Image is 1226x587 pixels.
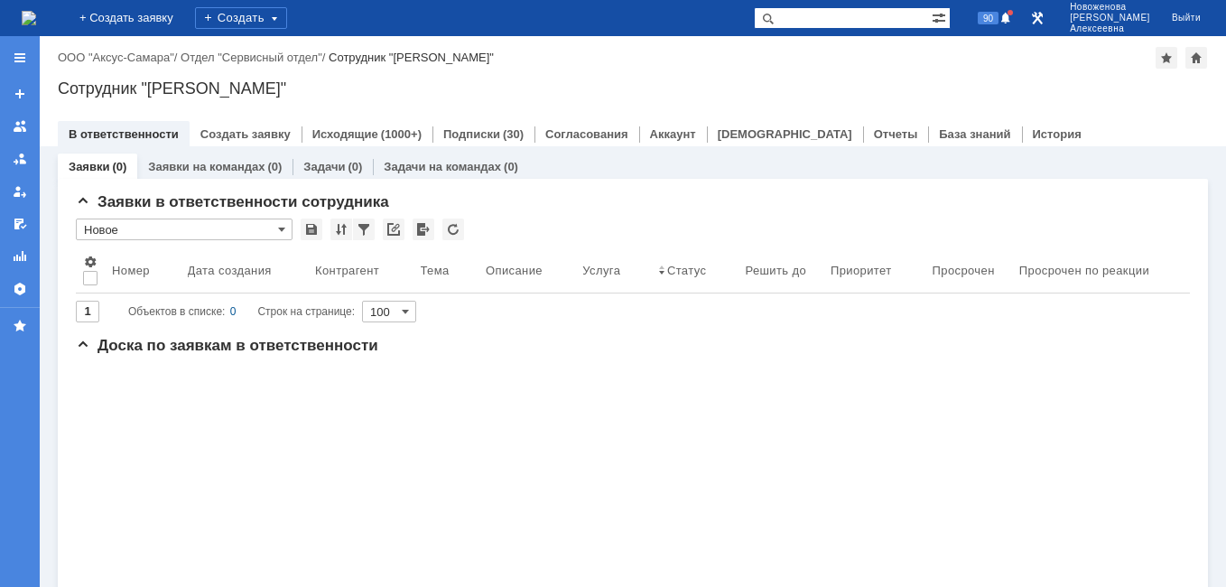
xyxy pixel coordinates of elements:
[128,301,355,322] i: Строк на странице:
[22,11,36,25] img: logo
[5,242,34,271] a: Отчеты
[486,264,543,277] div: Описание
[112,264,150,277] div: Номер
[503,127,524,141] div: (30)
[667,264,706,277] div: Статус
[1026,7,1048,29] a: Перейти в интерфейс администратора
[932,8,950,25] span: Расширенный поиск
[5,112,34,141] a: Заявки на командах
[650,127,696,141] a: Аккаунт
[315,264,379,277] div: Контрагент
[83,255,98,269] span: Настройки
[718,127,852,141] a: [DEMOGRAPHIC_DATA]
[329,51,494,64] div: Сотрудник "[PERSON_NAME]"
[58,51,181,64] div: /
[383,219,404,240] div: Скопировать ссылку на список
[1070,23,1150,34] span: Алексеевна
[353,219,375,240] div: Фильтрация...
[381,127,422,141] div: (1000+)
[303,160,345,173] a: Задачи
[230,301,237,322] div: 0
[442,219,464,240] div: Обновлять список
[181,51,329,64] div: /
[1033,127,1082,141] a: История
[181,51,322,64] a: Отдел "Сервисный отдел"
[76,337,378,354] span: Доска по заявкам в ответственности
[58,79,1208,98] div: Сотрудник "[PERSON_NAME]"
[5,144,34,173] a: Заявки в моей ответственности
[582,264,620,277] div: Услуга
[5,177,34,206] a: Мои заявки
[76,193,389,210] span: Заявки в ответственности сотрудника
[112,160,126,173] div: (0)
[58,51,174,64] a: ООО "Аксус-Самара"
[1019,264,1149,277] div: Просрочен по реакции
[69,160,109,173] a: Заявки
[148,160,265,173] a: Заявки на командах
[823,247,925,293] th: Приоритет
[128,305,225,318] span: Объектов в списке:
[575,247,651,293] th: Услуга
[69,127,179,141] a: В ответственности
[188,264,272,277] div: Дата создания
[1185,47,1207,69] div: Сделать домашней страницей
[384,160,501,173] a: Задачи на командах
[413,247,479,293] th: Тема
[443,127,500,141] a: Подписки
[978,12,998,24] span: 90
[308,247,413,293] th: Контрагент
[105,247,181,293] th: Номер
[22,11,36,25] a: Перейти на домашнюю страницу
[1070,2,1150,13] span: Новоженова
[301,219,322,240] div: Сохранить вид
[874,127,918,141] a: Отчеты
[200,127,291,141] a: Создать заявку
[545,127,628,141] a: Согласования
[939,127,1010,141] a: База знаний
[413,219,434,240] div: Экспорт списка
[181,247,308,293] th: Дата создания
[312,127,378,141] a: Исходящие
[5,275,34,303] a: Настройки
[651,247,738,293] th: Статус
[267,160,282,173] div: (0)
[831,264,892,277] div: Приоритет
[5,79,34,108] a: Создать заявку
[1156,47,1177,69] div: Добавить в избранное
[348,160,362,173] div: (0)
[504,160,518,173] div: (0)
[5,210,34,238] a: Мои согласования
[745,264,806,277] div: Решить до
[421,264,450,277] div: Тема
[933,264,995,277] div: Просрочен
[330,219,352,240] div: Сортировка...
[195,7,287,29] div: Создать
[1070,13,1150,23] span: [PERSON_NAME]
